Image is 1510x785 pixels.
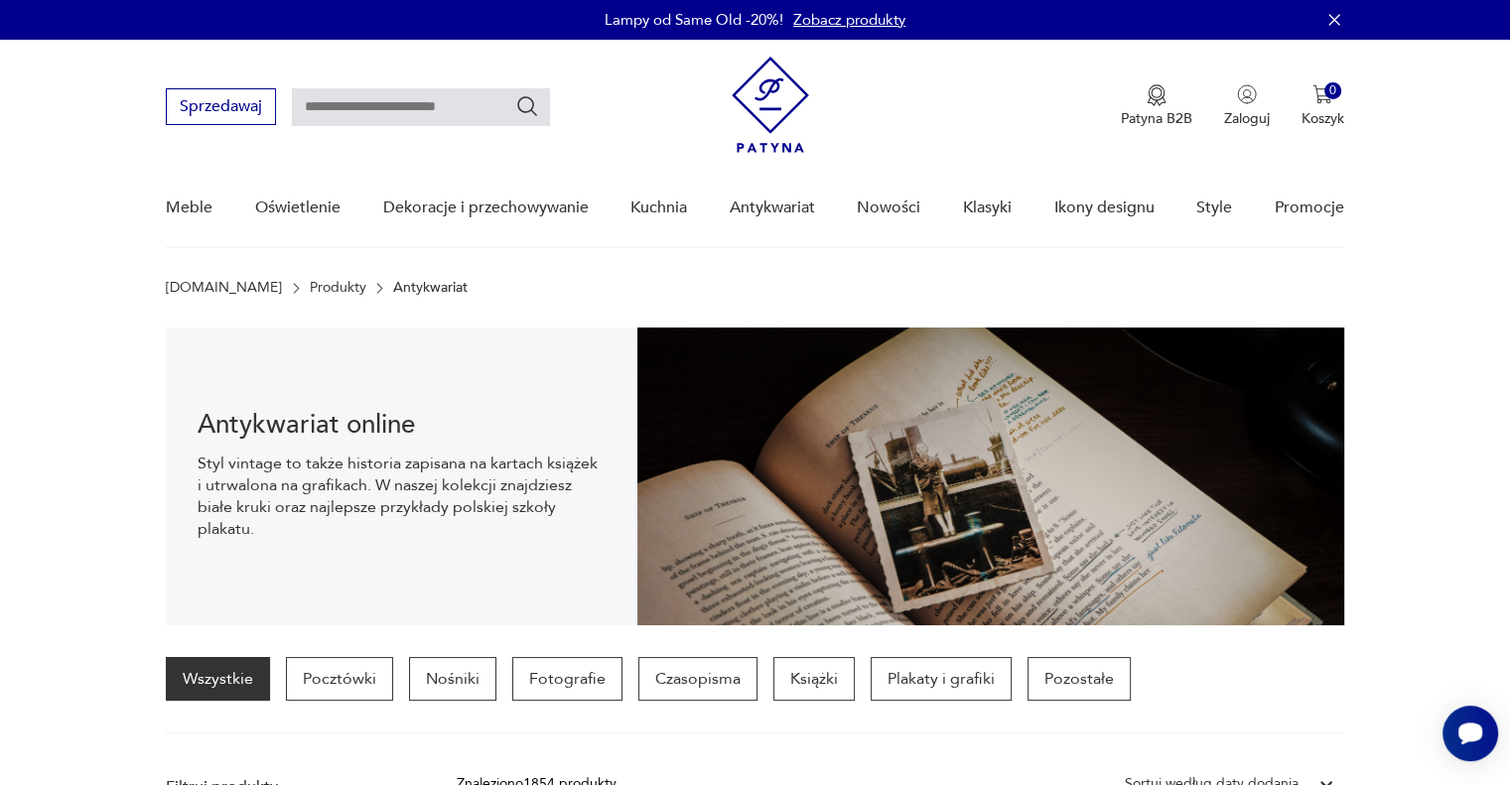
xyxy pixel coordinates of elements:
p: Antykwariat [393,280,468,296]
img: Ikona koszyka [1312,84,1332,104]
a: Klasyki [963,170,1012,246]
button: Szukaj [515,94,539,118]
button: Zaloguj [1224,84,1270,128]
a: Nośniki [409,657,496,701]
p: Lampy od Same Old -20%! [605,10,783,30]
p: Styl vintage to także historia zapisana na kartach książek i utrwalona na grafikach. W naszej kol... [198,453,606,540]
img: Ikonka użytkownika [1237,84,1257,104]
a: Kuchnia [630,170,687,246]
img: Ikona medalu [1147,84,1167,106]
p: Koszyk [1302,109,1344,128]
button: Patyna B2B [1121,84,1192,128]
a: Sprzedawaj [166,101,276,115]
a: Wszystkie [166,657,270,701]
a: Czasopisma [638,657,757,701]
a: Plakaty i grafiki [871,657,1012,701]
iframe: Smartsupp widget button [1442,706,1498,761]
h1: Antykwariat online [198,413,606,437]
a: Oświetlenie [255,170,341,246]
a: Produkty [310,280,366,296]
p: Zaloguj [1224,109,1270,128]
a: Meble [166,170,212,246]
a: Pozostałe [1028,657,1131,701]
a: Zobacz produkty [793,10,905,30]
a: Pocztówki [286,657,393,701]
a: Ikona medaluPatyna B2B [1121,84,1192,128]
a: Antykwariat [730,170,815,246]
p: Patyna B2B [1121,109,1192,128]
a: Fotografie [512,657,622,701]
div: 0 [1324,82,1341,99]
img: c8a9187830f37f141118a59c8d49ce82.jpg [637,327,1344,625]
a: Promocje [1275,170,1344,246]
a: Dekoracje i przechowywanie [382,170,588,246]
a: [DOMAIN_NAME] [166,280,282,296]
img: Patyna - sklep z meblami i dekoracjami vintage [732,57,809,153]
button: 0Koszyk [1302,84,1344,128]
a: Style [1196,170,1232,246]
button: Sprzedawaj [166,88,276,125]
a: Ikony designu [1053,170,1154,246]
a: Książki [773,657,855,701]
a: Nowości [857,170,920,246]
